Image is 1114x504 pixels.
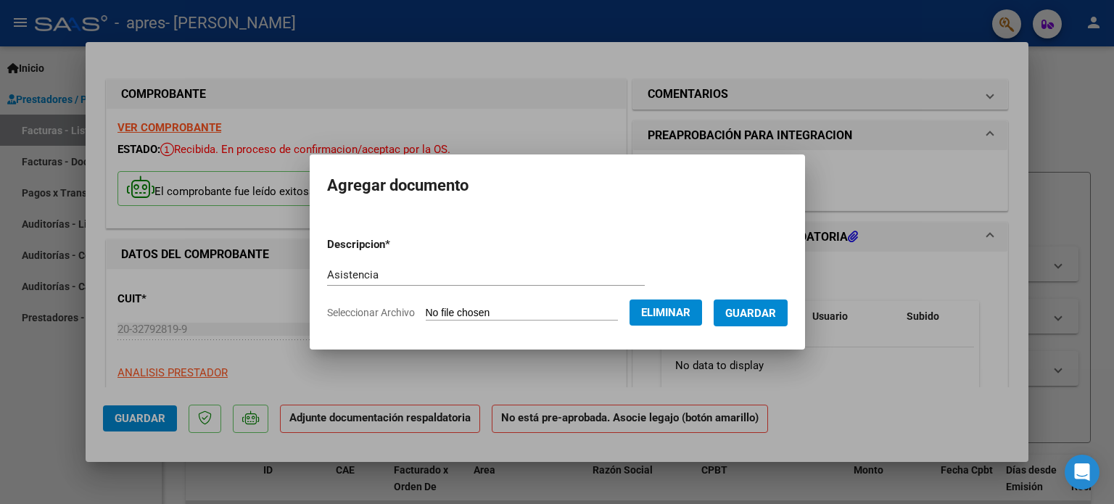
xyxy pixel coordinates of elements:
button: Guardar [714,299,788,326]
span: Eliminar [641,306,690,319]
span: Seleccionar Archivo [327,307,415,318]
span: Guardar [725,307,776,320]
button: Eliminar [630,299,702,326]
p: Descripcion [327,236,466,253]
h2: Agregar documento [327,172,788,199]
div: Open Intercom Messenger [1065,455,1099,489]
